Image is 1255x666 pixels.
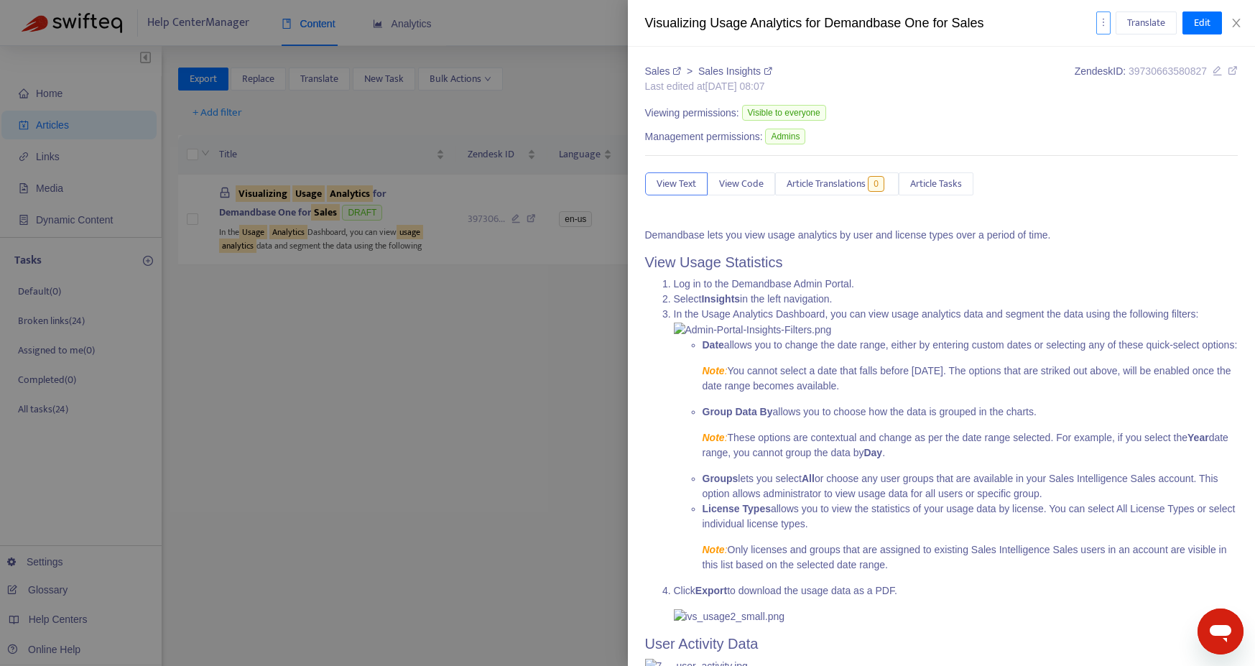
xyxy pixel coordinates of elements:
[703,544,728,555] em: :
[802,473,815,484] strong: All
[645,106,739,121] span: Viewing permissions:
[703,503,771,514] strong: License Types
[910,176,962,192] span: Article Tasks
[674,292,1238,307] li: Select in the left navigation.
[703,404,1238,420] p: allows you to choose how the data is grouped in the charts.
[645,254,1238,271] h2: View Usage Statistics
[703,432,725,443] strong: Note
[703,364,1238,394] p: You cannot select a date that falls before [DATE]. The options that are striked out above, will b...
[703,365,728,376] em: :
[674,307,1238,573] li: In the Usage Analytics Dashboard, you can view usage analytics data and segment the data using th...
[703,406,773,417] strong: Group Data By
[1075,64,1238,94] div: Zendesk ID:
[1129,65,1207,77] span: 39730663580827
[674,583,1238,598] p: Click to download the usage data as a PDF.
[787,176,866,192] span: Article Translations
[868,176,884,192] span: 0
[775,172,899,195] button: Article Translations0
[703,339,724,351] strong: Date
[1127,15,1165,31] span: Translate
[645,79,772,94] div: Last edited at [DATE] 08:07
[703,544,725,555] strong: Note
[703,471,1238,501] li: lets you select or choose any user groups that are available in your Sales Intelligence Sales acc...
[863,447,882,458] strong: Day
[703,430,1238,461] p: These options are contextual and change as per the date range selected. For example, if you selec...
[703,365,725,376] strong: Note
[645,64,772,79] div: >
[1194,15,1210,31] span: Edit
[645,14,1096,33] div: Visualizing Usage Analytics for Demandbase One for Sales
[899,172,973,195] button: Article Tasks
[703,338,1238,353] p: allows you to change the date range, either by entering custom dates or selecting any of these qu...
[1116,11,1177,34] button: Translate
[674,277,1238,292] li: Log in to the Demandbase Admin Portal.
[1096,11,1111,34] button: more
[765,129,805,144] span: Admins
[645,228,1238,243] p: Demandbase lets you view usage analytics by user and license types over a period of time.
[674,609,785,624] img: ivs_usage2_small.png
[645,65,685,77] a: Sales
[742,105,826,121] span: Visible to everyone
[701,293,740,305] strong: Insights
[703,542,1238,573] p: Only licenses and groups that are assigned to existing Sales Intelligence Sales users in an accou...
[698,65,772,77] a: Sales Insights
[708,172,775,195] button: View Code
[645,129,763,144] span: Management permissions:
[1098,17,1108,27] span: more
[695,585,727,596] strong: Export
[645,172,708,195] button: View Text
[1182,11,1222,34] button: Edit
[703,501,1238,532] p: allows you to view the statistics of your usage data by license. You can select All License Types...
[1187,432,1209,443] strong: Year
[703,473,738,484] strong: Groups
[1226,17,1246,30] button: Close
[657,176,696,192] span: View Text
[719,176,764,192] span: View Code
[1231,17,1242,29] span: close
[703,432,728,443] em: :
[645,635,1238,652] h2: User Activity Data
[1198,609,1244,655] iframe: Button to launch messaging window
[674,323,832,338] img: Admin-Portal-Insights-Filters.png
